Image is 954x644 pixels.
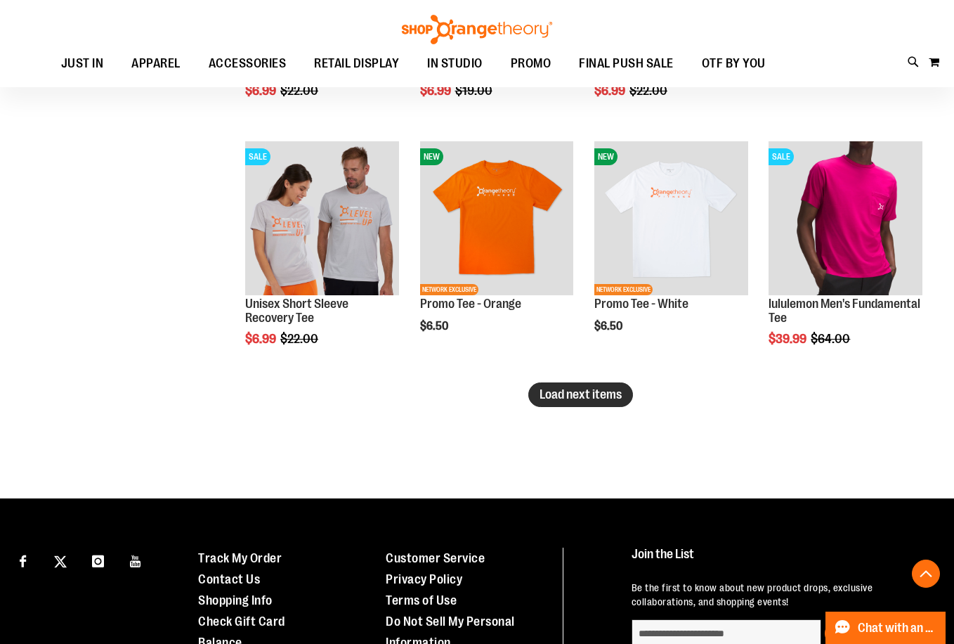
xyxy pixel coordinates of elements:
button: Load next items [528,382,633,407]
a: Product image for Unisex Short Sleeve Recovery TeeSALE [245,141,399,297]
a: Customer Service [386,551,485,565]
button: Back To Top [912,560,940,588]
img: OTF lululemon Mens The Fundamental T Wild Berry [769,141,922,295]
img: Product image for Unisex Short Sleeve Recovery Tee [245,141,399,295]
span: ACCESSORIES [209,48,287,79]
a: Product image for White Promo TeeNEWNETWORK EXCLUSIVE [594,141,748,297]
a: Visit our X page [48,548,73,572]
span: $39.99 [769,332,809,346]
a: Unisex Short Sleeve Recovery Tee [245,297,348,325]
span: $64.00 [811,332,852,346]
span: NEW [420,148,443,165]
span: $22.00 [629,84,669,98]
span: IN STUDIO [427,48,483,79]
div: product [238,134,406,382]
span: $22.00 [280,84,320,98]
span: $6.99 [245,84,278,98]
h4: Join the List [632,548,929,574]
span: $6.50 [594,320,625,333]
p: Be the first to know about new product drops, exclusive collaborations, and shopping events! [632,581,929,609]
a: Track My Order [198,551,282,565]
span: PROMO [511,48,551,79]
span: JUST IN [61,48,104,79]
img: Twitter [54,555,67,568]
a: Visit our Facebook page [11,548,35,572]
span: Load next items [540,387,622,401]
span: SALE [769,148,794,165]
span: NETWORK EXCLUSIVE [420,284,478,295]
span: APPAREL [131,48,181,79]
img: Shop Orangetheory [400,15,554,44]
span: NETWORK EXCLUSIVE [594,284,653,295]
div: product [413,134,581,368]
div: product [587,134,755,368]
span: RETAIL DISPLAY [314,48,399,79]
span: Chat with an Expert [858,622,937,635]
img: Product image for Orange Promo Tee [420,141,574,295]
span: $19.00 [455,84,495,98]
span: $6.50 [420,320,450,333]
a: Contact Us [198,572,260,586]
a: Privacy Policy [386,572,462,586]
span: SALE [245,148,270,165]
span: $6.99 [245,332,278,346]
a: Promo Tee - White [594,297,688,311]
a: OTF lululemon Mens The Fundamental T Wild BerrySALE [769,141,922,297]
a: Terms of Use [386,593,457,607]
span: $22.00 [280,332,320,346]
button: Chat with an Expert [825,612,946,644]
span: $6.99 [594,84,627,98]
a: Visit our Instagram page [86,548,110,572]
span: NEW [594,148,618,165]
div: product [762,134,929,382]
a: Product image for Orange Promo TeeNEWNETWORK EXCLUSIVE [420,141,574,297]
span: $6.99 [420,84,453,98]
span: OTF BY YOU [702,48,766,79]
a: Visit our Youtube page [124,548,148,572]
img: Product image for White Promo Tee [594,141,748,295]
a: Promo Tee - Orange [420,297,521,311]
a: Shopping Info [198,593,273,607]
a: lululemon Men's Fundamental Tee [769,297,920,325]
span: FINAL PUSH SALE [579,48,674,79]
